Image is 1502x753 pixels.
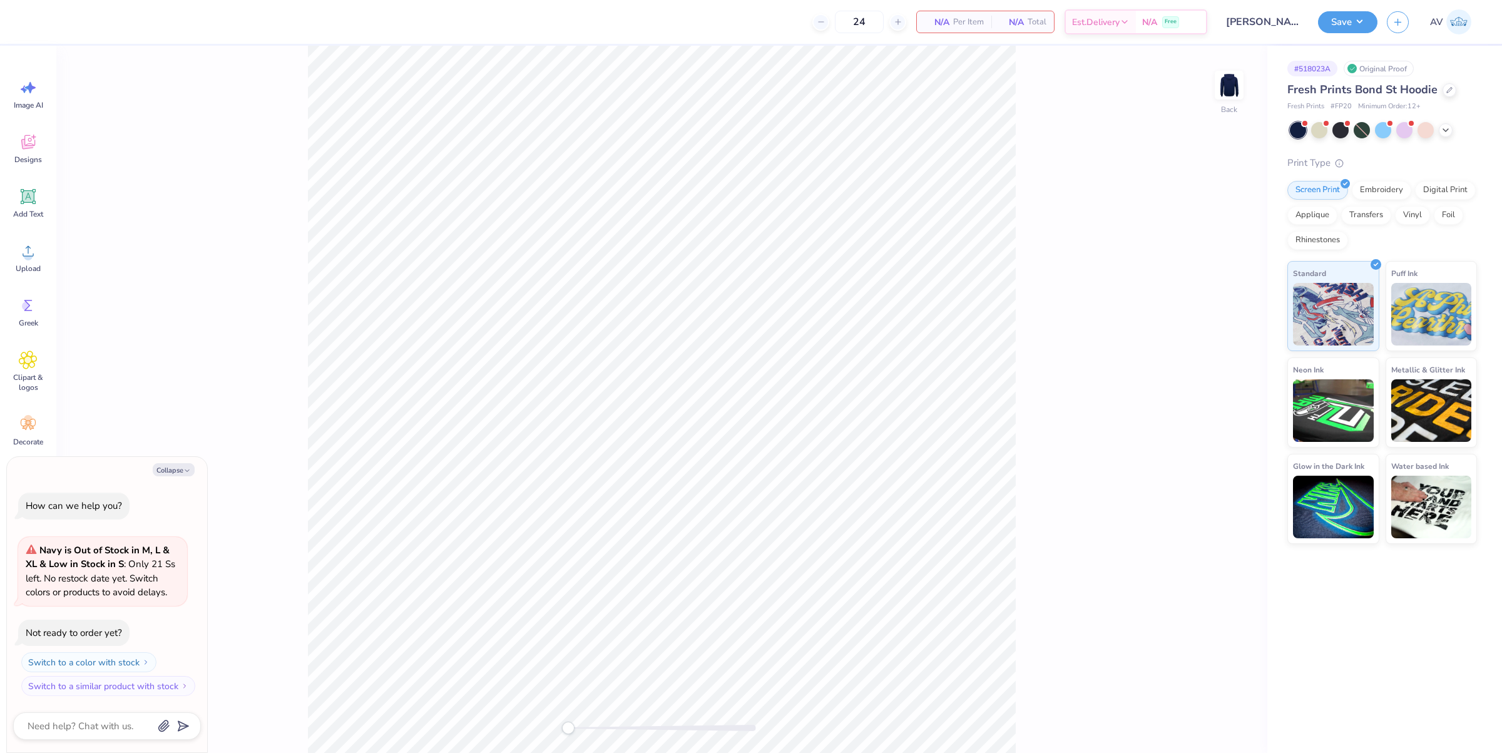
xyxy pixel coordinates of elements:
span: Greek [19,318,38,328]
span: Fresh Prints Bond St Hoodie [1287,82,1438,97]
span: Metallic & Glitter Ink [1391,363,1465,376]
span: Image AI [14,100,43,110]
div: Accessibility label [562,722,575,734]
span: Est. Delivery [1072,16,1120,29]
span: N/A [924,16,949,29]
img: Standard [1293,283,1374,346]
span: Puff Ink [1391,267,1418,280]
div: How can we help you? [26,499,122,512]
span: Free [1165,18,1177,26]
button: Switch to a color with stock [21,652,156,672]
img: Puff Ink [1391,283,1472,346]
span: Add Text [13,209,43,219]
span: AV [1430,15,1443,29]
div: Original Proof [1344,61,1414,76]
div: Vinyl [1395,206,1430,225]
button: Switch to a similar product with stock [21,676,195,696]
img: Aargy Velasco [1446,9,1471,34]
span: Decorate [13,437,43,447]
div: Applique [1287,206,1337,225]
div: Back [1221,104,1237,115]
input: – – [835,11,884,33]
div: Not ready to order yet? [26,627,122,639]
div: Digital Print [1415,181,1476,200]
div: Print Type [1287,156,1477,170]
span: : Only 21 Ss left. No restock date yet. Switch colors or products to avoid delays. [26,544,175,599]
span: Per Item [953,16,984,29]
img: Neon Ink [1293,379,1374,442]
img: Switch to a similar product with stock [181,682,188,690]
div: Transfers [1341,206,1391,225]
div: Foil [1434,206,1463,225]
strong: Navy is Out of Stock in M, L & XL & Low in Stock in S [26,544,170,571]
span: Glow in the Dark Ink [1293,459,1364,473]
span: N/A [999,16,1024,29]
div: Embroidery [1352,181,1411,200]
span: Neon Ink [1293,363,1324,376]
img: Water based Ink [1391,476,1472,538]
img: Glow in the Dark Ink [1293,476,1374,538]
span: Minimum Order: 12 + [1358,101,1421,112]
span: Upload [16,264,41,274]
span: # FP20 [1331,101,1352,112]
div: # 518023A [1287,61,1337,76]
span: Designs [14,155,42,165]
span: Standard [1293,267,1326,280]
button: Collapse [153,463,195,476]
img: Metallic & Glitter Ink [1391,379,1472,442]
span: Fresh Prints [1287,101,1324,112]
span: Clipart & logos [8,372,49,392]
img: Back [1217,73,1242,98]
span: Water based Ink [1391,459,1449,473]
span: N/A [1142,16,1157,29]
img: Switch to a color with stock [142,658,150,666]
span: Total [1028,16,1046,29]
div: Screen Print [1287,181,1348,200]
input: Untitled Design [1217,9,1309,34]
button: Save [1318,11,1377,33]
div: Rhinestones [1287,231,1348,250]
a: AV [1424,9,1477,34]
